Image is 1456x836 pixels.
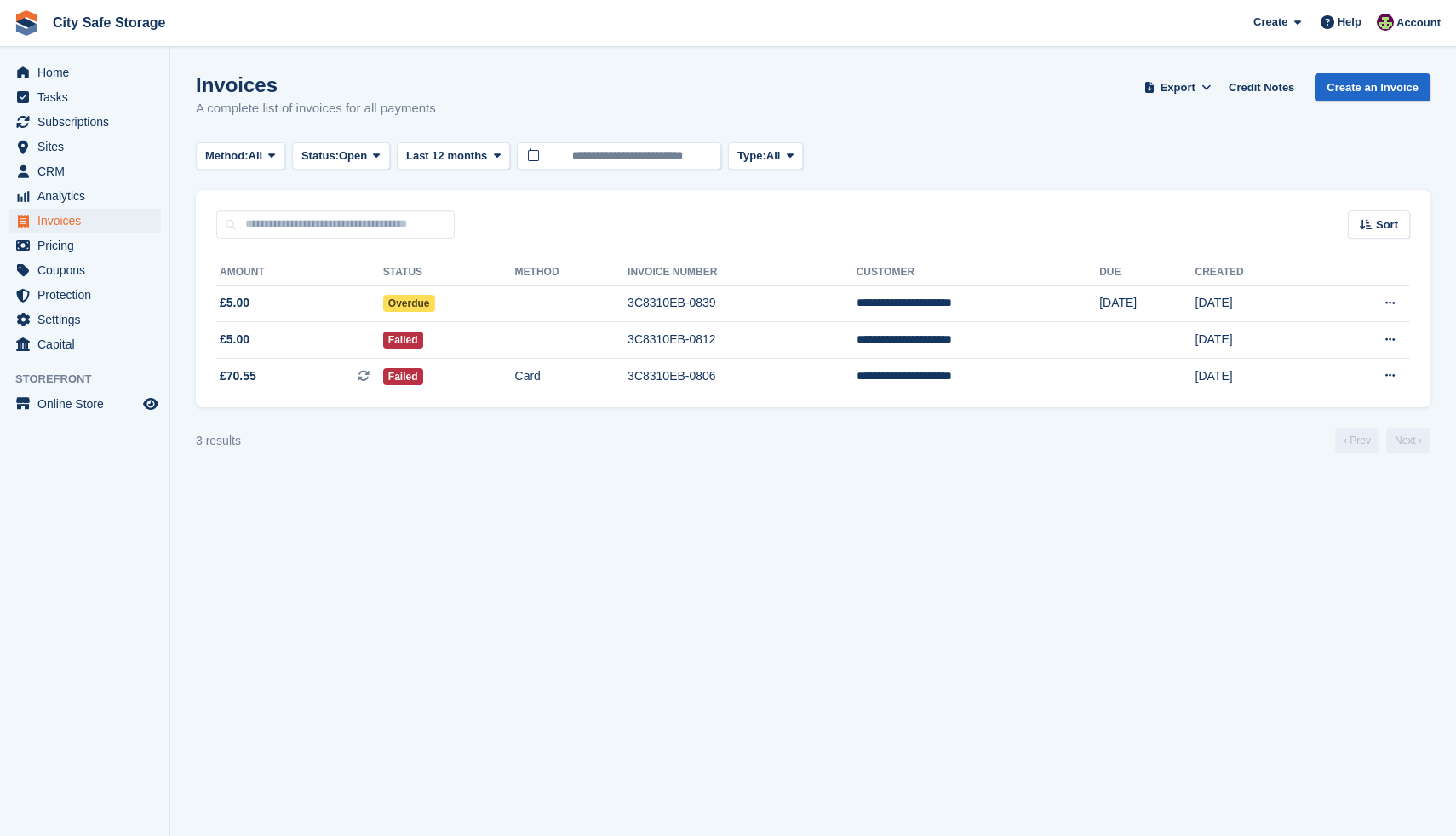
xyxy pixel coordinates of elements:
[37,308,140,332] span: Settings
[1195,285,1320,322] td: [DATE]
[1222,73,1301,101] a: Credit Notes
[515,259,628,286] th: Method
[37,258,140,282] span: Coupons
[140,394,161,414] a: Preview store
[397,142,510,170] button: Last 12 months
[1253,14,1287,31] span: Create
[37,392,140,416] span: Online Store
[1195,322,1320,359] td: [DATE]
[37,110,140,134] span: Subscriptions
[383,295,435,312] span: Overdue
[9,184,161,208] a: menu
[1338,14,1361,31] span: Help
[1335,428,1379,453] a: Previous
[37,61,140,84] span: Home
[9,85,161,109] a: menu
[196,99,436,118] p: A complete list of invoices for all payments
[9,258,161,282] a: menu
[339,147,367,164] span: Open
[1376,216,1398,234] span: Sort
[14,10,39,36] img: stora-icon-8386f47178a22dfd0bd8f6a31ec36ba5ce8667c1dd55bd0f319d3a0aa187defe.svg
[628,358,857,394] td: 3C8310EB-0806
[406,147,487,164] span: Last 12 months
[9,392,161,416] a: menu
[46,9,172,37] a: City Safe Storage
[196,432,241,450] div: 3 results
[37,85,140,109] span: Tasks
[205,147,249,164] span: Method:
[1099,285,1195,322] td: [DATE]
[1315,73,1430,101] a: Create an Invoice
[766,147,781,164] span: All
[9,283,161,307] a: menu
[216,259,383,286] th: Amount
[37,283,140,307] span: Protection
[628,285,857,322] td: 3C8310EB-0839
[1195,259,1320,286] th: Created
[9,308,161,332] a: menu
[196,142,285,170] button: Method: All
[1140,73,1215,101] button: Export
[220,294,249,312] span: £5.00
[9,209,161,233] a: menu
[9,110,161,134] a: menu
[628,322,857,359] td: 3C8310EB-0812
[220,367,256,385] span: £70.55
[9,332,161,356] a: menu
[37,209,140,233] span: Invoices
[37,332,140,356] span: Capital
[249,147,263,164] span: All
[383,332,423,349] span: Failed
[301,147,339,164] span: Status:
[220,331,249,349] span: £5.00
[37,135,140,159] span: Sites
[196,73,436,96] h1: Invoices
[292,142,390,170] button: Status: Open
[9,234,161,257] a: menu
[9,159,161,183] a: menu
[15,371,169,388] span: Storefront
[37,184,140,208] span: Analytics
[37,159,140,183] span: CRM
[1195,358,1320,394] td: [DATE]
[9,61,161,84] a: menu
[9,135,161,159] a: menu
[37,234,140,257] span: Pricing
[1161,79,1195,96] span: Export
[628,259,857,286] th: Invoice Number
[1396,14,1441,32] span: Account
[1386,428,1430,453] a: Next
[857,259,1100,286] th: Customer
[737,147,766,164] span: Type:
[383,259,515,286] th: Status
[728,142,803,170] button: Type: All
[1377,14,1394,31] img: Richie Miller
[1332,428,1434,453] nav: Page
[515,358,628,394] td: Card
[1099,259,1195,286] th: Due
[383,368,423,385] span: Failed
